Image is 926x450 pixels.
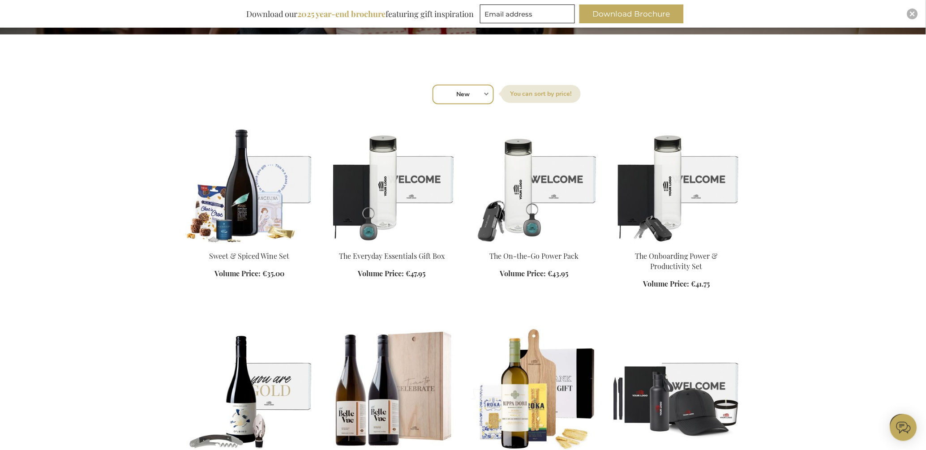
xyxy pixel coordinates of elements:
[406,269,426,279] span: €47.95
[214,269,261,279] span: Volume Price:
[470,119,598,244] img: The On-the-Go Power Pack
[328,119,456,244] img: The Everyday Essentials Gift Box
[185,119,313,244] img: Sweet & Spiced Wine Set
[470,240,598,249] a: The On-the-Go Power Pack
[501,85,581,103] label: Sort By
[490,252,579,261] a: The On-the-Go Power Pack
[500,269,569,279] a: Volume Price: €43.95
[910,11,915,17] img: Close
[613,240,741,249] a: The Onboarding Power & Productivity Set
[210,252,290,261] a: Sweet & Spiced Wine Set
[480,4,578,26] form: marketing offers and promotions
[643,279,710,290] a: Volume Price: €41.75
[890,414,917,441] iframe: belco-activator-frame
[328,240,456,249] a: The Everyday Essentials Gift Box
[185,240,313,249] a: Sweet & Spiced Wine Set
[297,9,386,19] b: 2025 year-end brochure
[358,269,426,279] a: Volume Price: €47.95
[480,4,575,23] input: Email address
[358,269,404,279] span: Volume Price:
[613,119,741,244] img: The Onboarding Power & Productivity Set
[242,4,478,23] div: Download our featuring gift inspiration
[262,269,284,279] span: €35.00
[691,279,710,289] span: €41.75
[635,252,718,271] a: The Onboarding Power & Productivity Set
[643,279,690,289] span: Volume Price:
[500,269,546,279] span: Volume Price:
[579,4,684,23] button: Download Brochure
[339,252,445,261] a: The Everyday Essentials Gift Box
[214,269,284,279] a: Volume Price: €35.00
[548,269,569,279] span: €43.95
[907,9,918,19] div: Close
